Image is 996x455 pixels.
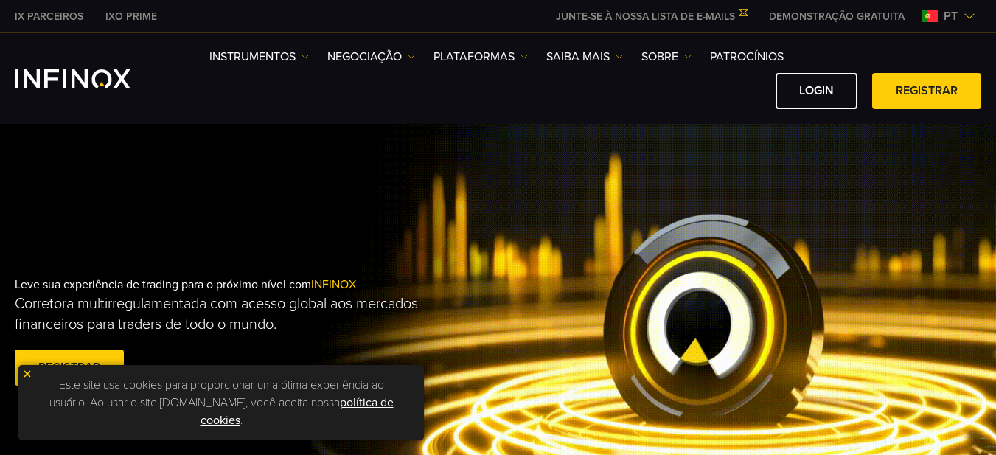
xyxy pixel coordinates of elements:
[776,73,857,109] a: Login
[15,254,527,413] div: Leve sua experiência de trading para o próximo nível com
[433,48,528,66] a: PLATAFORMAS
[94,9,168,24] a: INFINOX
[22,369,32,379] img: yellow close icon
[209,48,309,66] a: Instrumentos
[641,48,692,66] a: SOBRE
[758,9,916,24] a: INFINOX MENU
[15,294,425,335] p: Corretora multirregulamentada com acesso global aos mercados financeiros para traders de todo o m...
[710,48,784,66] a: Patrocínios
[26,372,417,433] p: Este site usa cookies para proporcionar uma ótima experiência ao usuário. Ao usar o site [DOMAIN_...
[872,73,981,109] a: Registrar
[327,48,415,66] a: NEGOCIAÇÃO
[311,277,356,292] span: INFINOX
[15,69,165,88] a: INFINOX Logo
[546,48,623,66] a: Saiba mais
[545,10,758,23] a: JUNTE-SE À NOSSA LISTA DE E-MAILS
[15,350,124,386] a: Registrar
[938,7,964,25] span: pt
[4,9,94,24] a: INFINOX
